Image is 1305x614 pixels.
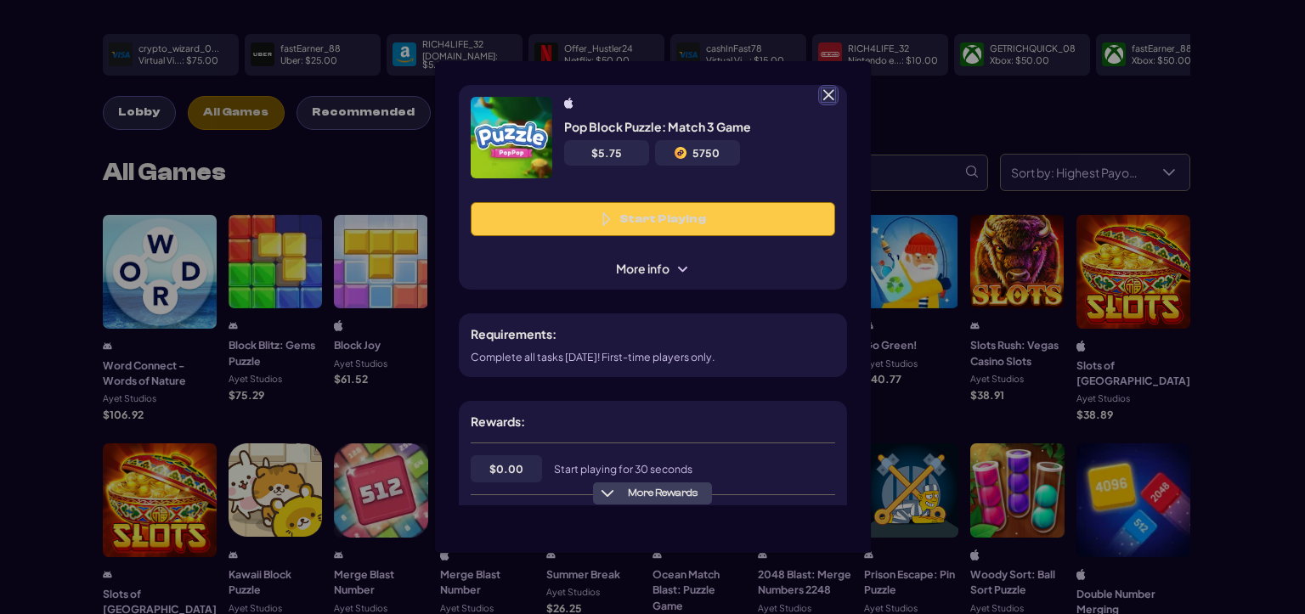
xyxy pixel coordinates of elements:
h5: Requirements: [471,325,556,343]
span: More info [604,260,701,278]
h5: Rewards: [471,413,525,431]
button: Start Playing [471,202,835,236]
img: C2C icon [675,147,686,159]
span: $ 5.75 [591,146,622,160]
h5: Pop Block Puzzle: Match 3 Game [564,119,751,134]
img: ios [564,98,573,109]
span: 5750 [692,146,720,160]
p: Complete all tasks [DATE]! First-time players only. [471,349,715,364]
img: Offer [471,97,552,178]
span: More Rewards [621,487,704,499]
span: $ 0.00 [489,461,523,476]
button: More Rewards [593,482,712,504]
span: Start playing for 30 seconds [554,462,692,476]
